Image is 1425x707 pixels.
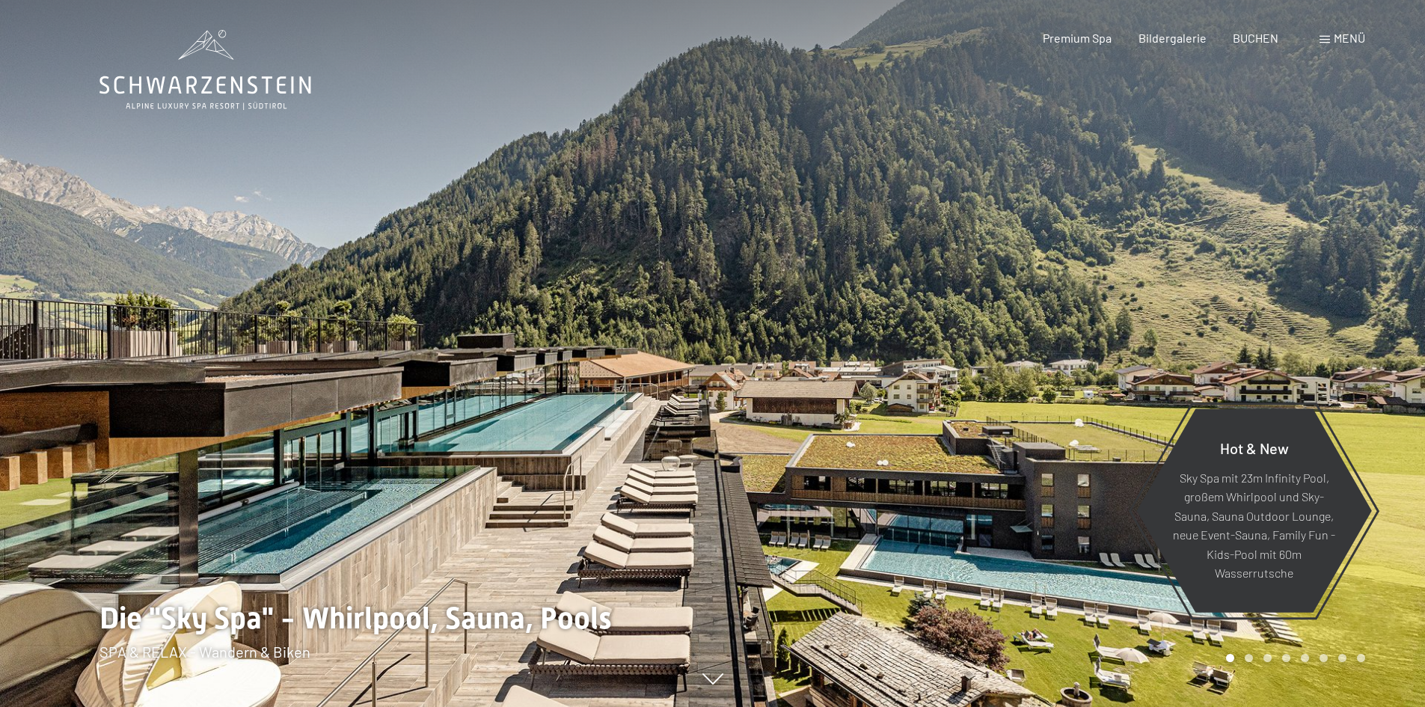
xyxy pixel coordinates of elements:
div: Carousel Page 8 [1357,654,1365,662]
div: Carousel Page 4 [1282,654,1290,662]
span: Menü [1334,31,1365,45]
div: Carousel Page 6 [1320,654,1328,662]
div: Carousel Page 3 [1263,654,1272,662]
a: Premium Spa [1043,31,1112,45]
div: Carousel Page 2 [1245,654,1253,662]
div: Carousel Page 5 [1301,654,1309,662]
p: Sky Spa mit 23m Infinity Pool, großem Whirlpool und Sky-Sauna, Sauna Outdoor Lounge, neue Event-S... [1173,468,1335,583]
a: Bildergalerie [1139,31,1207,45]
a: Hot & New Sky Spa mit 23m Infinity Pool, großem Whirlpool und Sky-Sauna, Sauna Outdoor Lounge, ne... [1136,408,1373,613]
div: Carousel Page 7 [1338,654,1346,662]
div: Carousel Pagination [1221,654,1365,662]
div: Carousel Page 1 (Current Slide) [1226,654,1234,662]
span: Hot & New [1220,438,1289,456]
a: BUCHEN [1233,31,1278,45]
